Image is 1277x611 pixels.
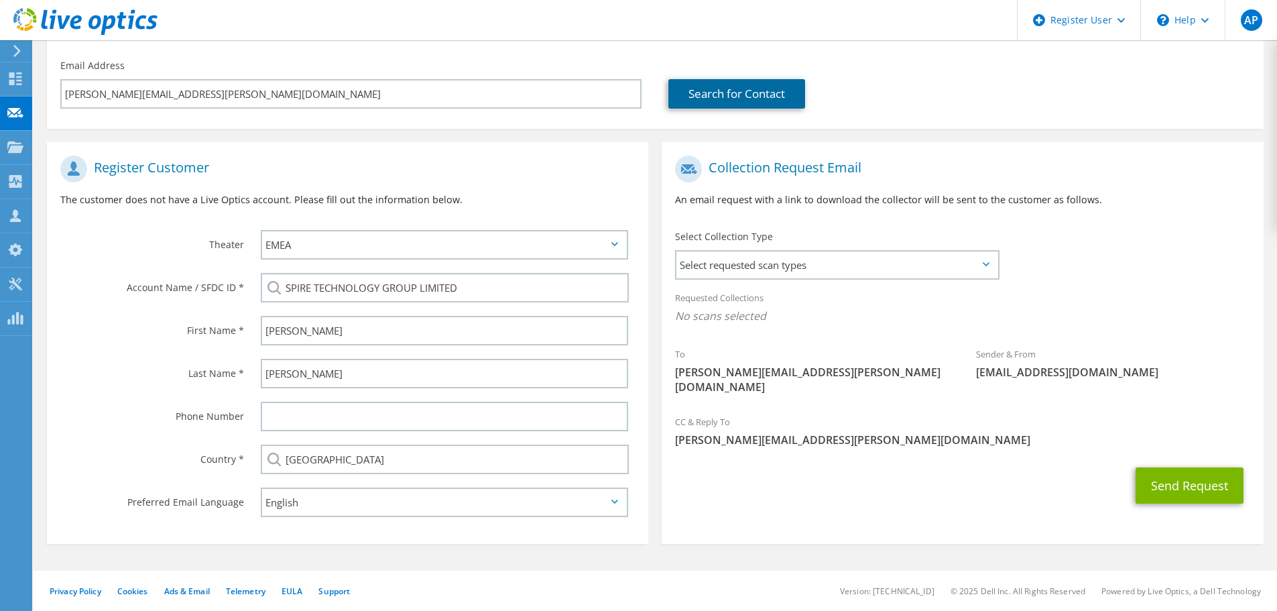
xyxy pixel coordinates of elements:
label: Last Name * [60,359,244,380]
span: [PERSON_NAME][EMAIL_ADDRESS][PERSON_NAME][DOMAIN_NAME] [675,365,949,394]
label: Preferred Email Language [60,488,244,509]
a: Ads & Email [164,586,210,597]
a: Privacy Policy [50,586,101,597]
div: CC & Reply To [662,408,1263,454]
span: [EMAIL_ADDRESS][DOMAIN_NAME] [976,365,1250,380]
label: Email Address [60,59,125,72]
li: Powered by Live Optics, a Dell Technology [1101,586,1261,597]
div: Sender & From [963,340,1264,386]
button: Send Request [1136,467,1243,504]
h1: Register Customer [60,156,628,182]
span: AP [1241,9,1262,31]
a: Search for Contact [668,79,805,109]
svg: \n [1157,14,1169,26]
p: The customer does not have a Live Optics account. Please fill out the information below. [60,192,635,207]
div: Requested Collections [662,284,1263,333]
div: To [662,340,963,401]
label: Phone Number [60,402,244,423]
span: Select requested scan types [676,252,997,278]
label: First Name * [60,316,244,337]
li: © 2025 Dell Inc. All Rights Reserved [951,586,1085,597]
a: Telemetry [226,586,265,597]
a: Cookies [117,586,148,597]
label: Country * [60,445,244,466]
li: Version: [TECHNICAL_ID] [840,586,934,597]
span: No scans selected [675,309,1250,323]
label: Select Collection Type [675,230,773,243]
a: Support [318,586,350,597]
a: EULA [282,586,302,597]
p: An email request with a link to download the collector will be sent to the customer as follows. [675,192,1250,207]
span: [PERSON_NAME][EMAIL_ADDRESS][PERSON_NAME][DOMAIN_NAME] [675,433,1250,447]
label: Theater [60,230,244,252]
h1: Collection Request Email [675,156,1243,182]
label: Account Name / SFDC ID * [60,273,244,294]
